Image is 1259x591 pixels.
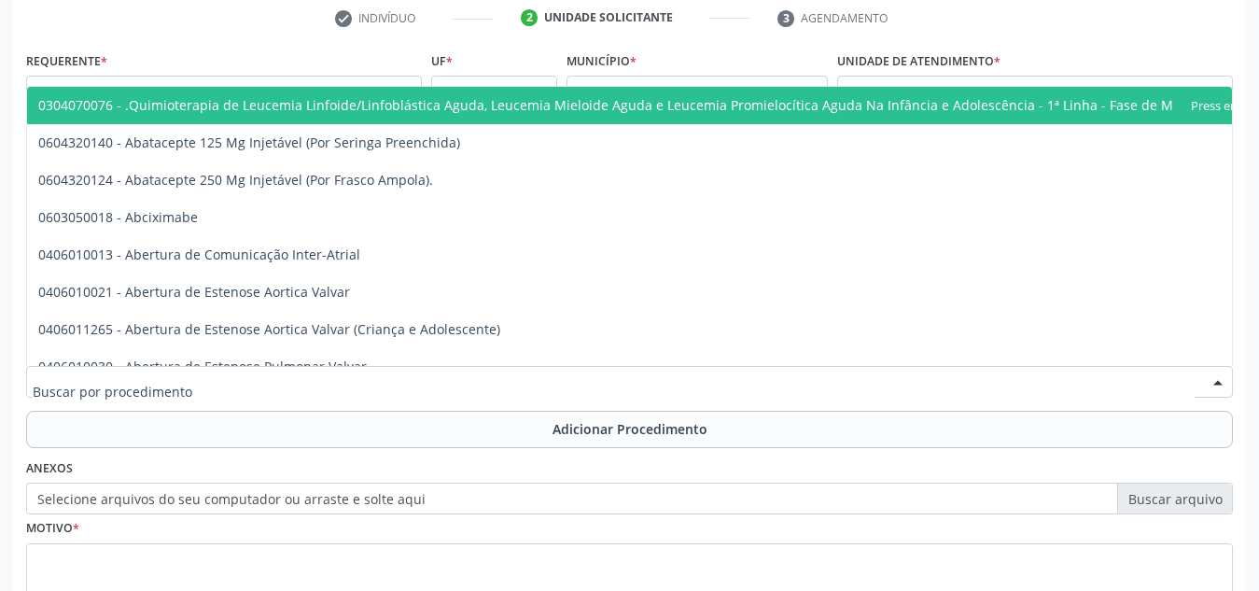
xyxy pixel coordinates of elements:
[521,9,538,26] div: 2
[33,373,1195,410] input: Buscar por procedimento
[544,9,673,26] div: Unidade solicitante
[38,283,350,301] span: 0406010021 - Abertura de Estenose Aortica Valvar
[38,134,460,151] span: 0604320140 - Abatacepte 125 Mg Injetável (Por Seringa Preenchida)
[26,455,73,484] label: Anexos
[38,96,1239,114] span: 0304070076 - .Quimioterapia de Leucemia Linfoide/Linfoblástica Aguda, Leucemia Mieloide Aguda e L...
[553,419,707,439] span: Adicionar Procedimento
[33,82,384,101] span: Médico(a)
[38,358,367,375] span: 0406010030 - Abertura de Estenose Pulmonar Valvar
[567,47,636,76] label: Município
[38,208,198,226] span: 0603050018 - Abciximabe
[26,411,1233,448] button: Adicionar Procedimento
[38,246,360,263] span: 0406010013 - Abertura de Comunicação Inter-Atrial
[26,47,107,76] label: Requerente
[38,171,433,189] span: 0604320124 - Abatacepte 250 Mg Injetável (Por Frasco Ampola).
[573,82,790,101] span: [PERSON_NAME]
[431,47,453,76] label: UF
[438,82,519,101] span: AL
[38,320,500,338] span: 0406011265 - Abertura de Estenose Aortica Valvar (Criança e Adolescente)
[837,47,1000,76] label: Unidade de atendimento
[844,82,1195,101] span: Unidade de Saude da Familia do Cabreiras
